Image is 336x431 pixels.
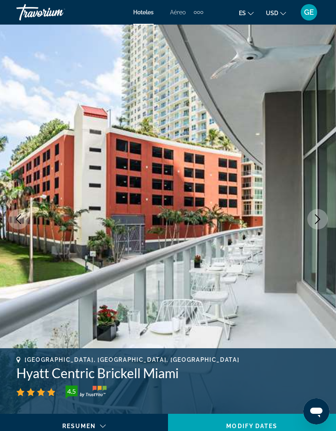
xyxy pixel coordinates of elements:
[307,209,328,229] button: Next image
[63,386,79,396] div: 4.5
[303,398,329,424] iframe: Botón para iniciar la ventana de mensajería
[239,10,246,16] span: es
[298,4,320,21] button: User Menu
[16,365,320,381] h1: Hyatt Centric Brickell Miami
[66,386,107,399] img: TrustYou guest rating badge
[266,10,278,16] span: USD
[239,7,254,19] button: Change language
[25,356,239,363] span: [GEOGRAPHIC_DATA], [GEOGRAPHIC_DATA], [GEOGRAPHIC_DATA]
[304,8,314,16] span: GE
[16,2,98,23] a: Travorium
[8,209,29,229] button: Previous image
[266,7,286,19] button: Change currency
[133,9,154,16] a: Hoteles
[226,423,277,429] span: Modify Dates
[170,9,186,16] a: Aéreo
[194,6,203,19] button: Extra navigation items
